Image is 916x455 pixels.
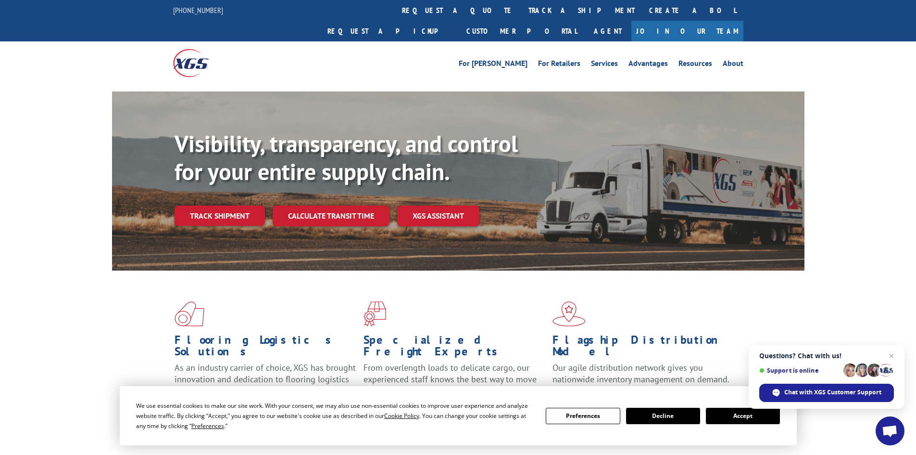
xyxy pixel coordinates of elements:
a: [PHONE_NUMBER] [173,5,223,15]
h1: Flooring Logistics Solutions [175,334,356,362]
a: For Retailers [538,60,580,70]
span: Our agile distribution network gives you nationwide inventory management on demand. [552,362,729,385]
h1: Specialized Freight Experts [364,334,545,362]
a: Advantages [628,60,668,70]
h1: Flagship Distribution Model [552,334,734,362]
a: Resources [678,60,712,70]
a: For [PERSON_NAME] [459,60,527,70]
div: We use essential cookies to make our site work. With your consent, we may also use non-essential ... [136,401,534,431]
span: Questions? Chat with us! [759,352,894,360]
img: xgs-icon-total-supply-chain-intelligence-red [175,301,204,326]
a: About [723,60,743,70]
a: Agent [584,21,631,41]
a: Services [591,60,618,70]
b: Visibility, transparency, and control for your entire supply chain. [175,129,518,186]
img: xgs-icon-focused-on-flooring-red [364,301,386,326]
span: Cookie Policy [384,412,419,420]
span: Close chat [886,350,897,362]
span: Chat with XGS Customer Support [784,388,881,397]
span: Support is online [759,367,840,374]
a: XGS ASSISTANT [397,206,479,226]
a: Customer Portal [459,21,584,41]
p: From overlength loads to delicate cargo, our experienced staff knows the best way to move your fr... [364,362,545,405]
a: Join Our Team [631,21,743,41]
a: Calculate transit time [273,206,389,226]
div: Chat with XGS Customer Support [759,384,894,402]
button: Preferences [546,408,620,424]
span: Preferences [191,422,224,430]
div: Cookie Consent Prompt [120,386,797,445]
button: Accept [706,408,780,424]
div: Open chat [876,416,904,445]
a: Track shipment [175,206,265,226]
button: Decline [626,408,700,424]
img: xgs-icon-flagship-distribution-model-red [552,301,586,326]
span: As an industry carrier of choice, XGS has brought innovation and dedication to flooring logistics... [175,362,356,396]
a: Request a pickup [320,21,459,41]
